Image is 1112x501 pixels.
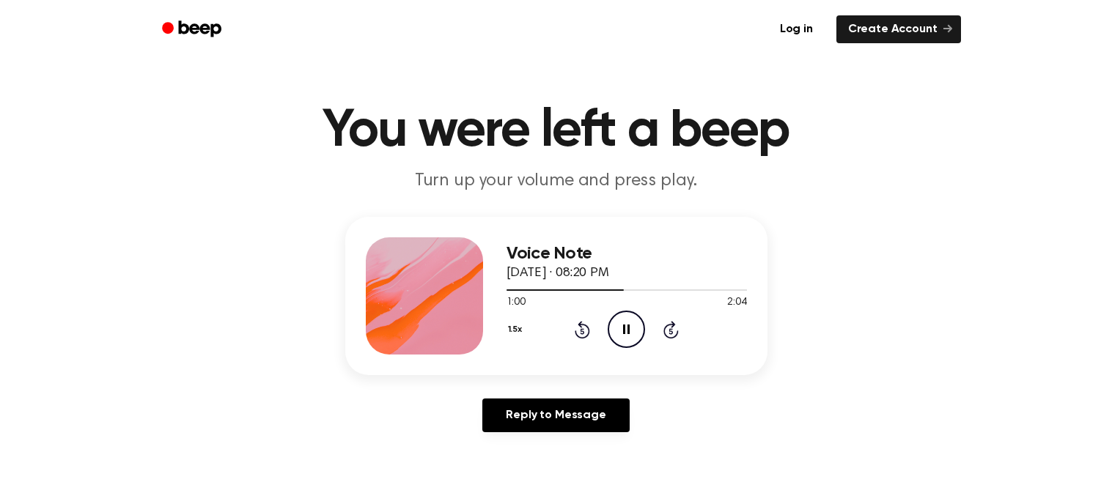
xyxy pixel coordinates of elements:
h1: You were left a beep [181,105,932,157]
a: Reply to Message [482,398,629,432]
a: Log in [765,12,828,46]
button: 1.5x [507,317,528,342]
span: [DATE] · 08:20 PM [507,267,609,280]
h3: Voice Note [507,244,747,264]
p: Turn up your volume and press play. [275,169,838,193]
span: 2:04 [727,295,746,311]
a: Beep [152,15,235,44]
a: Create Account [836,15,961,43]
span: 1:00 [507,295,526,311]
